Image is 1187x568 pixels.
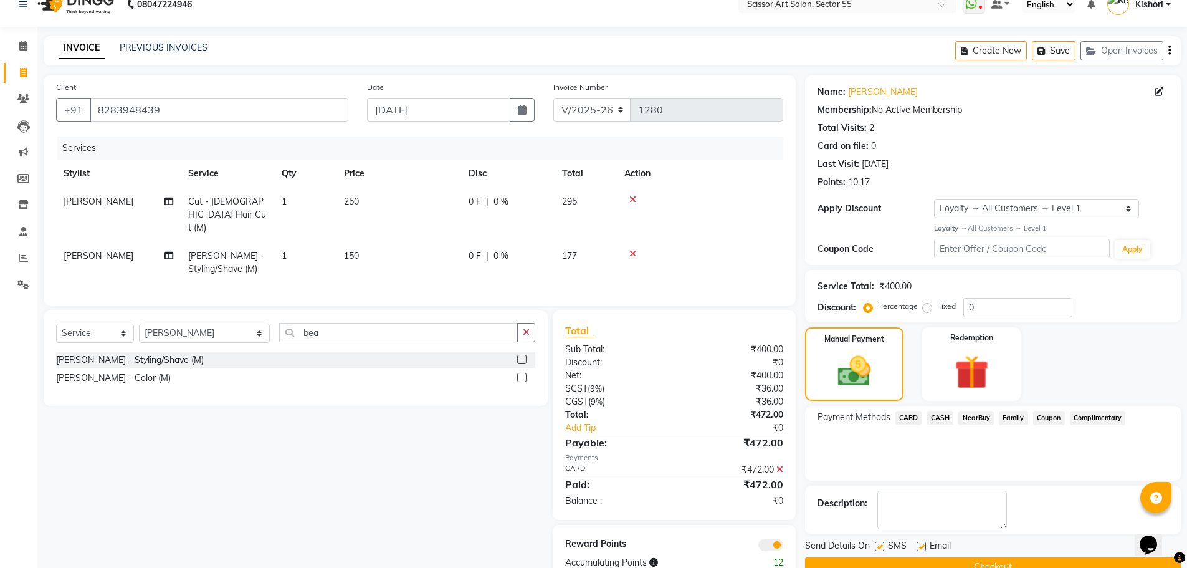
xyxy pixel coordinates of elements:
[181,160,274,188] th: Service
[553,82,608,93] label: Invoice Number
[555,160,617,188] th: Total
[674,369,793,382] div: ₹400.00
[493,195,508,208] span: 0 %
[934,239,1110,258] input: Enter Offer / Coupon Code
[565,396,588,407] span: CGST
[958,411,994,425] span: NearBuy
[279,323,518,342] input: Search or Scan
[556,408,674,421] div: Total:
[848,85,918,99] a: [PERSON_NAME]
[590,383,602,393] span: 9%
[1115,240,1150,259] button: Apply
[878,301,918,312] label: Percentage
[869,122,874,135] div: 2
[879,280,912,293] div: ₹400.00
[282,250,287,261] span: 1
[818,103,872,117] div: Membership:
[188,250,264,274] span: [PERSON_NAME] - Styling/Shave (M)
[344,250,359,261] span: 150
[56,82,76,93] label: Client
[818,122,867,135] div: Total Visits:
[871,140,876,153] div: 0
[824,334,884,345] label: Manual Payment
[486,195,489,208] span: |
[674,356,793,369] div: ₹0
[927,411,953,425] span: CASH
[818,176,846,189] div: Points:
[64,250,133,261] span: [PERSON_NAME]
[1135,518,1175,556] iframe: chat widget
[955,41,1027,60] button: Create New
[934,224,967,233] strong: Loyalty →
[818,497,867,510] div: Description:
[1033,411,1065,425] span: Coupon
[818,411,890,424] span: Payment Methods
[1032,41,1075,60] button: Save
[486,249,489,262] span: |
[556,463,674,476] div: CARD
[674,382,793,395] div: ₹36.00
[556,435,674,450] div: Payable:
[674,494,793,508] div: ₹0
[188,196,266,233] span: Cut - [DEMOGRAPHIC_DATA] Hair Cut (M)
[848,176,870,189] div: 10.17
[591,397,603,407] span: 9%
[818,158,859,171] div: Last Visit:
[674,435,793,450] div: ₹472.00
[674,463,793,476] div: ₹472.00
[56,372,171,385] div: [PERSON_NAME] - Color (M)
[944,351,999,393] img: _gift.svg
[565,324,594,337] span: Total
[556,494,674,508] div: Balance :
[818,301,856,314] div: Discount:
[562,196,577,207] span: 295
[818,202,935,215] div: Apply Discount
[862,158,889,171] div: [DATE]
[565,383,588,394] span: SGST
[469,195,481,208] span: 0 F
[827,352,881,390] img: _cash.svg
[694,421,793,435] div: ₹0
[674,343,793,356] div: ₹400.00
[469,249,481,262] span: 0 F
[930,539,951,555] span: Email
[1070,411,1126,425] span: Complimentary
[674,395,793,408] div: ₹36.00
[617,160,783,188] th: Action
[818,140,869,153] div: Card on file:
[336,160,461,188] th: Price
[818,280,874,293] div: Service Total:
[556,421,694,435] a: Add Tip
[282,196,287,207] span: 1
[493,249,508,262] span: 0 %
[674,477,793,492] div: ₹472.00
[90,98,348,122] input: Search by Name/Mobile/Email/Code
[556,343,674,356] div: Sub Total:
[556,395,674,408] div: ( )
[805,539,870,555] span: Send Details On
[565,453,783,463] div: Payments
[461,160,555,188] th: Disc
[937,301,956,312] label: Fixed
[556,477,674,492] div: Paid:
[344,196,359,207] span: 250
[999,411,1028,425] span: Family
[556,537,674,551] div: Reward Points
[367,82,384,93] label: Date
[895,411,922,425] span: CARD
[56,354,204,367] div: [PERSON_NAME] - Styling/Shave (M)
[818,85,846,99] div: Name:
[674,408,793,421] div: ₹472.00
[57,137,793,160] div: Services
[950,332,993,344] label: Redemption
[556,369,674,382] div: Net:
[56,160,181,188] th: Stylist
[818,103,1168,117] div: No Active Membership
[56,98,91,122] button: +91
[562,250,577,261] span: 177
[556,382,674,395] div: ( )
[934,223,1168,234] div: All Customers → Level 1
[556,356,674,369] div: Discount:
[59,37,105,59] a: INVOICE
[64,196,133,207] span: [PERSON_NAME]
